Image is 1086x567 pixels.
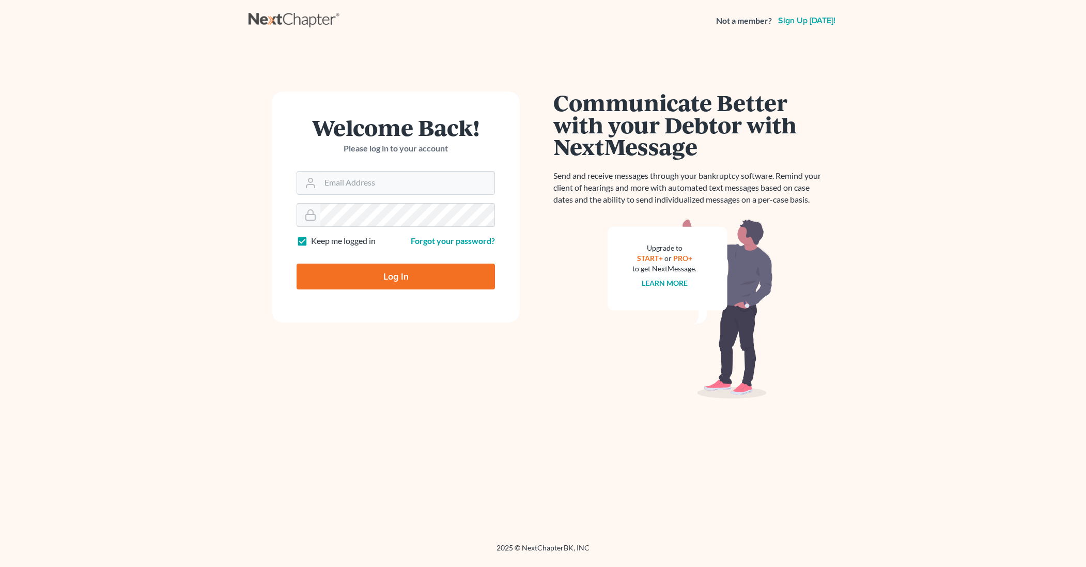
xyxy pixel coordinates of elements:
[608,218,773,399] img: nextmessage_bg-59042aed3d76b12b5cd301f8e5b87938c9018125f34e5fa2b7a6b67550977c72.svg
[673,254,692,263] a: PRO+
[716,15,772,27] strong: Not a member?
[249,543,837,561] div: 2025 © NextChapterBK, INC
[632,243,696,253] div: Upgrade to
[411,236,495,246] a: Forgot your password?
[776,17,837,25] a: Sign up [DATE]!
[311,235,376,247] label: Keep me logged in
[297,143,495,155] p: Please log in to your account
[664,254,672,263] span: or
[553,91,827,158] h1: Communicate Better with your Debtor with NextMessage
[297,116,495,139] h1: Welcome Back!
[642,279,688,287] a: Learn more
[553,170,827,206] p: Send and receive messages through your bankruptcy software. Remind your client of hearings and mo...
[637,254,663,263] a: START+
[320,172,494,194] input: Email Address
[632,264,696,274] div: to get NextMessage.
[297,264,495,289] input: Log In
